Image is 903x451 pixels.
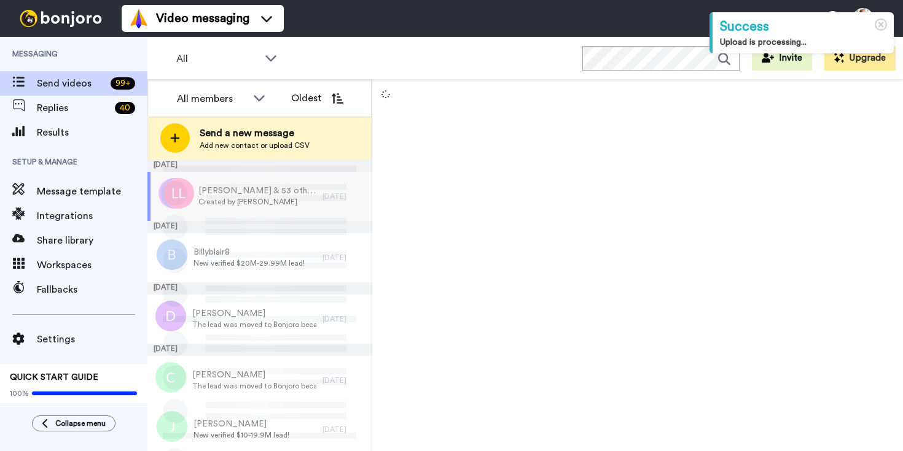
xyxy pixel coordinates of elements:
span: Video messaging [156,10,249,27]
div: [DATE] [147,221,372,233]
img: cc.png [160,178,191,209]
span: Share library [37,233,147,248]
img: bj-logo-header-white.svg [15,10,107,27]
img: ll.png [163,178,194,209]
span: The lead was moved to Bonjoro because they don't have a phone number. [192,381,317,391]
span: Integrations [37,209,147,223]
span: Message template [37,184,147,199]
span: Add new contact or upload CSV [200,141,310,150]
div: All members [177,91,247,106]
div: [DATE] [322,253,365,263]
button: Collapse menu [32,415,115,431]
span: 100% [10,388,29,398]
button: Upgrade [824,46,896,71]
span: Collapse menu [55,418,106,428]
div: [DATE] [322,425,365,434]
img: nd.png [158,178,189,209]
div: 99 + [111,77,135,90]
img: d.png [155,301,186,331]
div: [DATE] [147,282,372,295]
div: [DATE] [322,376,365,385]
span: Billyblair8 [193,246,305,258]
span: QUICK START GUIDE [10,373,98,382]
img: j.png [157,411,187,442]
span: [PERSON_NAME] [192,307,317,320]
span: New verified $20M-29.99M lead! [193,258,305,268]
div: Upload is processing... [720,36,886,48]
span: Send videos [37,76,106,91]
button: Invite [752,46,812,71]
span: [PERSON_NAME] [192,369,317,381]
img: vm-color.svg [129,9,149,28]
img: b.png [157,239,187,270]
div: [DATE] [322,314,365,324]
div: 40 [115,102,135,114]
span: Send a new message [200,126,310,141]
span: Workspaces [37,258,147,272]
span: [PERSON_NAME] [193,418,289,430]
div: [DATE] [322,191,365,201]
span: Fallbacks [37,282,147,297]
span: The lead was moved to Bonjoro because they don't have a phone number. [192,320,317,330]
span: Settings [37,332,147,347]
button: Oldest [282,86,353,110]
div: [DATE] [147,344,372,356]
div: Success [720,17,886,36]
span: Results [37,125,147,140]
div: [DATE] [147,160,372,172]
span: Created by [PERSON_NAME] [198,197,316,207]
span: Replies [37,101,110,115]
img: c.png [155,362,186,393]
span: All [176,52,259,66]
span: [PERSON_NAME] & 53 others [198,185,316,197]
span: New verified $10-19.9M lead! [193,430,289,440]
